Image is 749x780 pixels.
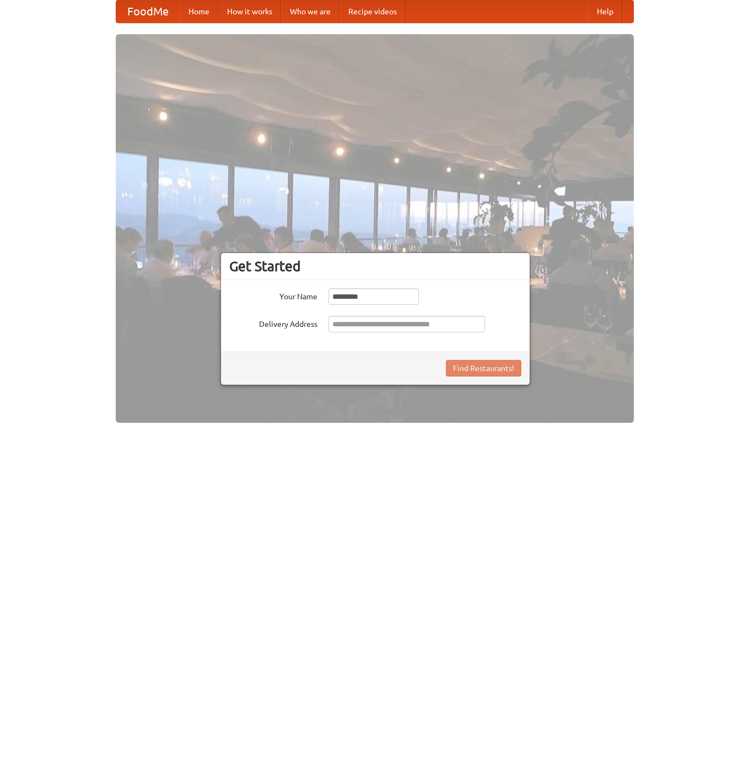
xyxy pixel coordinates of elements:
[281,1,340,23] a: Who we are
[229,258,521,275] h3: Get Started
[180,1,218,23] a: Home
[116,1,180,23] a: FoodMe
[446,360,521,376] button: Find Restaurants!
[218,1,281,23] a: How it works
[229,288,317,302] label: Your Name
[588,1,622,23] a: Help
[340,1,406,23] a: Recipe videos
[229,316,317,330] label: Delivery Address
